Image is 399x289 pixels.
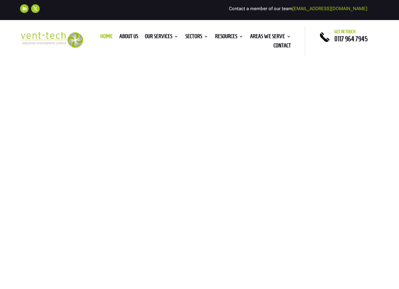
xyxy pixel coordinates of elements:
[334,35,368,42] a: 0117 964 7945
[185,34,208,41] a: Sectors
[145,34,178,41] a: Our Services
[20,4,29,13] a: Follow on LinkedIn
[334,29,356,34] span: Get in touch
[100,34,113,41] a: Home
[119,34,138,41] a: About us
[31,4,40,13] a: Follow on X
[215,34,243,41] a: Resources
[229,6,367,11] span: Contact a member of our team
[250,34,291,41] a: Areas We Serve
[292,6,367,11] a: [EMAIL_ADDRESS][DOMAIN_NAME]
[273,43,291,50] a: Contact
[20,32,83,48] img: 2023-09-27T08_35_16.549ZVENT-TECH---Clear-background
